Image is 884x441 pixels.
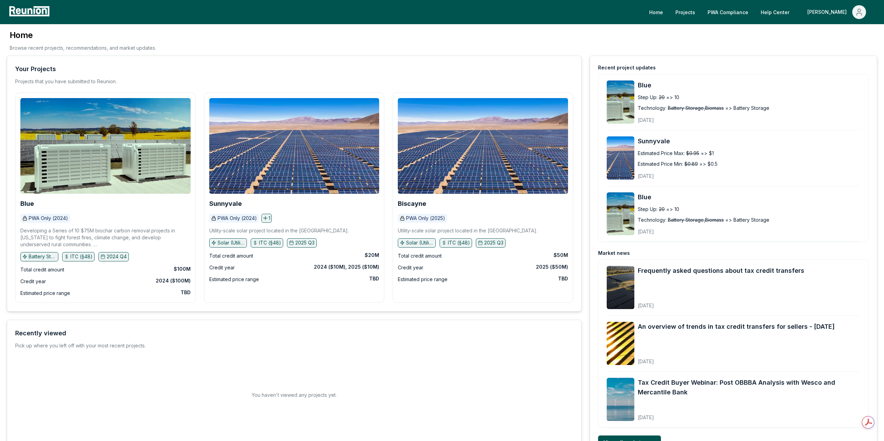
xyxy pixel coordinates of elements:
[484,239,503,246] p: 2025 Q3
[802,5,872,19] button: [PERSON_NAME]
[644,5,877,19] nav: Main
[536,263,568,270] div: 2025 ($50M)
[107,253,127,260] p: 2024 Q4
[755,5,795,19] a: Help Center
[638,297,804,309] div: [DATE]
[638,167,750,180] div: [DATE]
[218,239,245,246] p: Solar (Utility)
[807,5,849,19] div: [PERSON_NAME]
[259,239,281,246] p: ITC (§48)
[699,160,718,167] span: => $0.5
[314,263,379,270] div: 2024 ($10M), 2025 ($10M)
[638,136,860,146] a: Sunnyvale
[598,250,630,257] div: Market news
[638,322,835,332] a: An overview of trends in tax credit transfers for sellers - [DATE]
[20,252,58,261] button: Battery Storage
[638,353,835,365] div: [DATE]
[218,215,257,222] p: PWA Only (2024)
[209,263,235,272] div: Credit year
[398,98,568,194] img: Biscayne
[598,64,656,71] div: Recent project updates
[209,200,242,207] a: Sunnyvale
[725,104,769,112] span: => Battery Storage
[209,252,253,260] div: Total credit amount
[666,205,679,213] span: => 10
[20,266,64,274] div: Total credit amount
[638,378,860,397] a: Tax Credit Buyer Webinar: Post OBBBA Analysis with Wesco and Mercantile Bank
[287,238,317,247] button: 2025 Q3
[638,205,657,213] div: Step Up:
[607,192,634,236] img: Blue
[398,227,537,234] p: Utility-scale solar project located in the [GEOGRAPHIC_DATA].
[261,214,272,223] button: 1
[659,94,665,101] span: 20
[398,263,423,272] div: Credit year
[554,252,568,259] div: $50M
[638,223,750,235] div: [DATE]
[29,215,68,222] p: PWA Only (2024)
[209,238,247,247] button: Solar (Utility)
[668,104,724,112] span: Battery Storage,Biomass
[209,98,379,194] img: Sunnyvale
[398,252,442,260] div: Total credit amount
[668,216,724,223] span: Battery Storage,Biomass
[558,275,568,282] div: TBD
[156,277,191,284] div: 2024 ($100M)
[638,160,683,167] div: Estimated Price Min:
[670,5,701,19] a: Projects
[638,94,657,101] div: Step Up:
[15,78,117,85] p: Projects that you have submitted to Reunion.
[702,5,754,19] a: PWA Compliance
[638,192,860,202] a: Blue
[607,322,634,365] img: An overview of trends in tax credit transfers for sellers - September 2025
[406,215,445,222] p: PWA Only (2025)
[252,391,337,399] h2: You haven't viewed any projects yet.
[638,409,860,421] div: [DATE]
[398,275,448,284] div: Estimated price range
[406,239,434,246] p: Solar (Utility)
[20,200,34,207] a: Blue
[686,150,699,157] span: $0.95
[20,227,191,248] p: Developing a Series of 10 $75M biochar carbon removal projects in [US_STATE] to fight forest fire...
[15,64,56,74] div: Your Projects
[638,150,685,157] div: Estimated Price Max:
[448,239,470,246] p: ITC (§48)
[98,252,129,261] button: 2024 Q4
[666,94,679,101] span: => 10
[295,239,315,246] p: 2025 Q3
[20,98,191,194] img: Blue
[725,216,769,223] span: => Battery Storage
[209,227,349,234] p: Utility-scale solar project located in the [GEOGRAPHIC_DATA].
[181,289,191,296] div: TBD
[10,30,156,41] h3: Home
[638,266,804,276] a: Frequently asked questions about tax credit transfers
[659,205,665,213] span: 20
[10,44,156,51] p: Browse recent projects, recommendations, and market updates.
[369,275,379,282] div: TBD
[70,253,93,260] p: ITC (§48)
[607,266,634,309] a: Frequently asked questions about tax credit transfers
[607,378,634,421] img: Tax Credit Buyer Webinar: Post OBBBA Analysis with Wesco and Mercantile Bank
[174,266,191,272] div: $100M
[638,112,750,124] div: [DATE]
[607,80,634,124] img: Blue
[638,104,666,112] div: Technology:
[638,216,666,223] div: Technology:
[15,328,66,338] div: Recently viewed
[638,80,860,90] a: Blue
[476,238,506,247] button: 2025 Q3
[29,253,56,260] p: Battery Storage
[398,200,426,207] a: Biscayne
